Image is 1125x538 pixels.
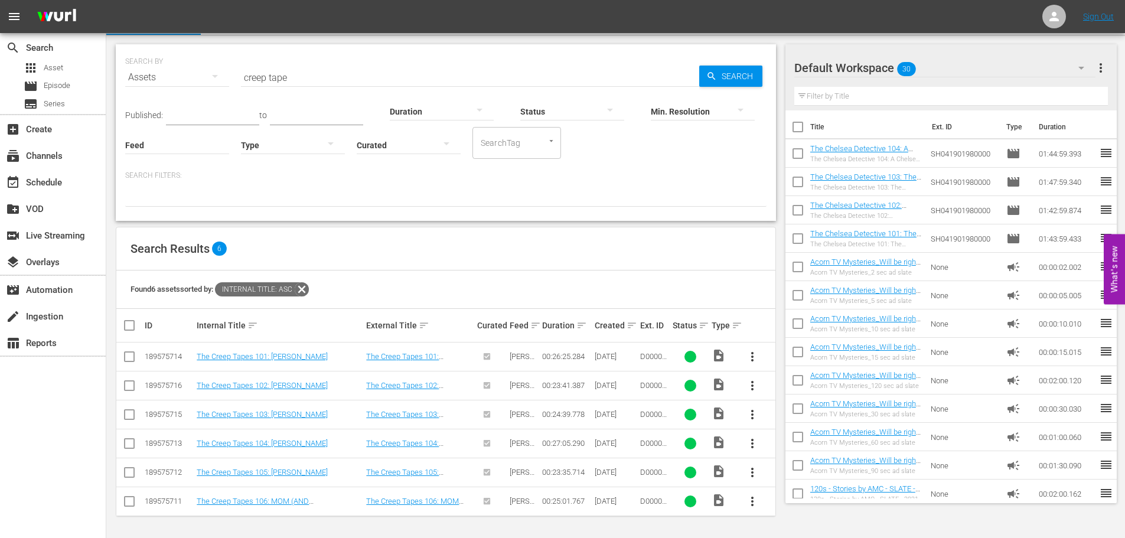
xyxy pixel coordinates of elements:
[1099,259,1113,273] span: reorder
[542,468,591,477] div: 00:23:35.714
[810,257,921,275] a: Acorn TV Mysteries_Will be right back 02 S01642203001 FINAL
[542,318,591,332] div: Duration
[640,321,669,330] div: Ext. ID
[125,171,767,181] p: Search Filters:
[1034,281,1099,309] td: 00:00:05.005
[1006,402,1020,416] span: Ad
[926,451,1002,480] td: None
[745,436,759,451] span: more_vert
[810,144,920,197] a: The Chelsea Detective 104: A Chelsea Education (The Chelsea Detective 104: A Chelsea Education (a...
[6,229,20,243] span: Live Streaming
[530,320,541,331] span: sort
[810,201,920,245] a: The Chelsea Detective 102: [PERSON_NAME] (The Chelsea Detective 102: [PERSON_NAME] (amc_networks_...
[6,255,20,269] span: Overlays
[1032,110,1103,144] th: Duration
[510,410,535,436] span: [PERSON_NAME] Feed
[542,410,591,419] div: 00:24:39.778
[926,309,1002,338] td: None
[1034,480,1099,508] td: 00:02:00.162
[510,352,535,379] span: [PERSON_NAME] Feed
[745,350,759,364] span: more_vert
[810,110,925,144] th: Title
[366,468,444,485] a: The Creep Tapes 105: [PERSON_NAME]
[925,110,1000,144] th: Ext. ID
[6,149,20,163] span: Channels
[738,487,767,516] button: more_vert
[1006,373,1020,387] span: Ad
[1034,338,1099,366] td: 00:00:15.015
[145,352,193,361] div: 189575714
[1104,234,1125,304] button: Open Feedback Widget
[1034,196,1099,224] td: 01:42:59.874
[1006,231,1020,246] span: Episode
[1006,458,1020,472] span: Ad
[717,66,762,87] span: Search
[712,318,734,332] div: Type
[1034,253,1099,281] td: 00:00:02.002
[712,348,726,363] span: Video
[1006,175,1020,189] span: Episode
[44,62,63,74] span: Asset
[712,464,726,478] span: Video
[1094,61,1108,75] span: more_vert
[640,410,667,428] span: D0000058925
[6,122,20,136] span: Create
[595,352,637,361] div: [DATE]
[1034,224,1099,253] td: 01:43:59.433
[542,352,591,361] div: 00:26:25.284
[1099,373,1113,387] span: reorder
[1099,146,1113,160] span: reorder
[810,399,921,417] a: Acorn TV Mysteries_Will be right back 30 S01642207001 FINA
[44,98,65,110] span: Series
[1034,139,1099,168] td: 01:44:59.393
[215,282,295,296] span: Internal Title: asc
[1099,429,1113,444] span: reorder
[259,110,267,120] span: to
[810,354,922,361] div: Acorn TV Mysteries_15 sec ad slate
[366,381,444,399] a: The Creep Tapes 102: [PERSON_NAME]
[510,439,535,465] span: [PERSON_NAME] Feed
[366,497,464,514] a: The Creep Tapes 106: MOM (AND [PERSON_NAME])
[745,494,759,508] span: more_vert
[926,423,1002,451] td: None
[810,382,922,390] div: Acorn TV Mysteries_120 sec ad slate
[926,394,1002,423] td: None
[44,80,70,92] span: Episode
[366,352,444,370] a: The Creep Tapes 101: [PERSON_NAME]
[810,240,922,248] div: The Chelsea Detective 101: The Wages of Sin
[1099,203,1113,217] span: reorder
[810,325,922,333] div: Acorn TV Mysteries_10 sec ad slate
[640,468,667,485] span: D0000060791
[366,439,444,457] a: The Creep Tapes 104: [PERSON_NAME]
[1006,260,1020,274] span: Ad
[699,320,709,331] span: sort
[732,320,742,331] span: sort
[926,253,1002,281] td: None
[197,439,328,448] a: The Creep Tapes 104: [PERSON_NAME]
[738,429,767,458] button: more_vert
[673,318,708,332] div: Status
[366,410,444,428] a: The Creep Tapes 103: [PERSON_NAME]
[247,320,258,331] span: sort
[1099,486,1113,500] span: reorder
[810,343,921,360] a: Acorn TV Mysteries_Will be right back 15 S01642206001 FINAL
[595,468,637,477] div: [DATE]
[810,484,920,502] a: 120s - Stories by AMC - SLATE - 2021
[510,468,535,494] span: [PERSON_NAME] Feed
[810,428,921,445] a: Acorn TV Mysteries_Will be right back 60 S01642208001 FINAL
[6,202,20,216] span: VOD
[24,79,38,93] span: Episode
[212,242,227,256] span: 6
[699,66,762,87] button: Search
[546,135,557,146] button: Open
[810,229,921,273] a: The Chelsea Detective 101: The Wages of Sin (The Chelsea Detective 101: The Wages of Sin (amc_net...
[738,400,767,429] button: more_vert
[542,381,591,390] div: 00:23:41.387
[1006,203,1020,217] span: Episode
[145,321,193,330] div: ID
[131,242,210,256] span: Search Results
[810,371,921,389] a: Acorn TV Mysteries_Will be right back 120 S01642210001 FINAL
[1006,487,1020,501] span: Ad
[576,320,587,331] span: sort
[1034,309,1099,338] td: 00:00:10.010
